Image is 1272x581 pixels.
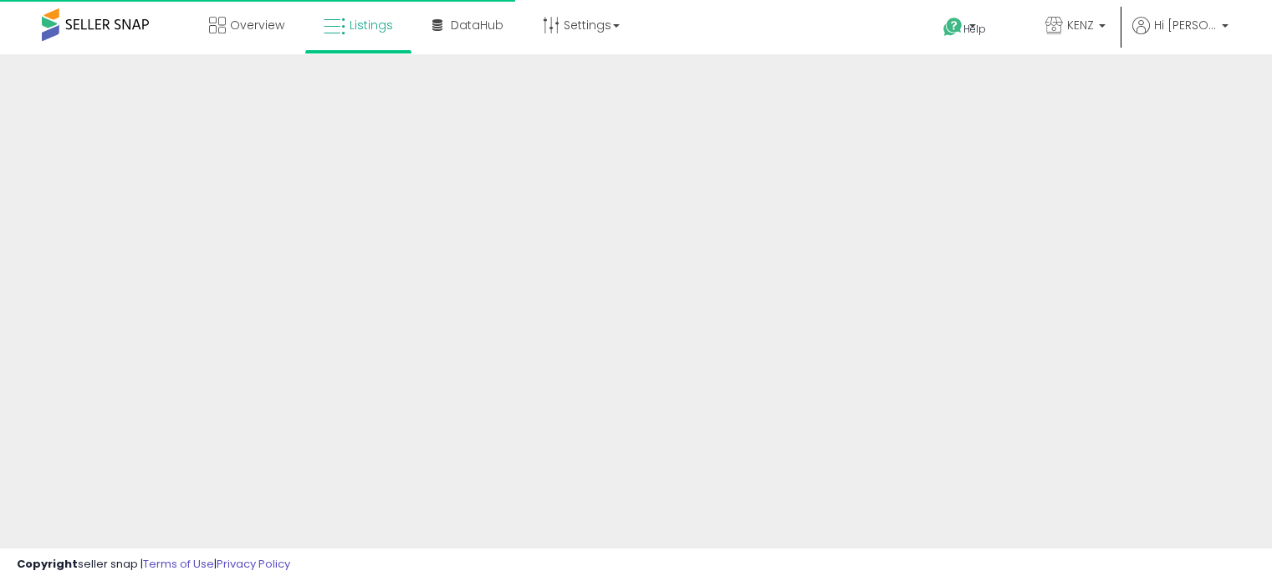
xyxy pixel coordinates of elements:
[963,22,986,36] span: Help
[230,17,284,33] span: Overview
[1154,17,1217,33] span: Hi [PERSON_NAME]
[930,4,1019,54] a: Help
[451,17,503,33] span: DataHub
[217,556,290,572] a: Privacy Policy
[943,17,963,38] i: Get Help
[17,556,78,572] strong: Copyright
[17,557,290,573] div: seller snap | |
[143,556,214,572] a: Terms of Use
[1067,17,1094,33] span: KENZ
[350,17,393,33] span: Listings
[1132,17,1229,54] a: Hi [PERSON_NAME]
